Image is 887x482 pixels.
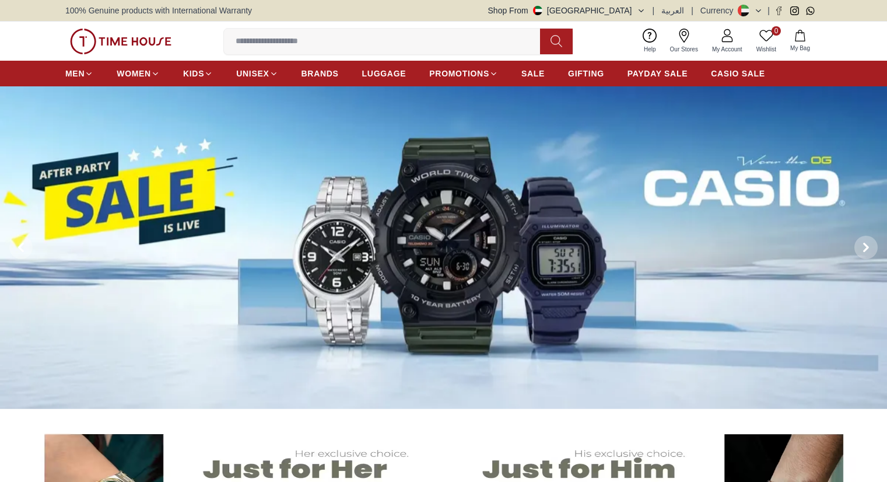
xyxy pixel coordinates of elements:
span: My Bag [786,44,815,53]
span: MEN [65,68,85,79]
span: Help [639,45,661,54]
button: My Bag [783,27,817,55]
img: United Arab Emirates [533,6,542,15]
span: WOMEN [117,68,151,79]
span: | [767,5,770,16]
span: PAYDAY SALE [627,68,688,79]
span: GIFTING [568,68,604,79]
div: Currency [700,5,738,16]
span: My Account [707,45,747,54]
a: MEN [65,63,93,84]
a: UNISEX [236,63,278,84]
button: Shop From[GEOGRAPHIC_DATA] [488,5,646,16]
span: UNISEX [236,68,269,79]
span: | [653,5,655,16]
span: Our Stores [665,45,703,54]
button: العربية [661,5,684,16]
span: SALE [521,68,545,79]
span: CASIO SALE [711,68,765,79]
span: 100% Genuine products with International Warranty [65,5,252,16]
span: | [691,5,693,16]
span: KIDS [183,68,204,79]
a: BRANDS [301,63,339,84]
a: Our Stores [663,26,705,56]
a: LUGGAGE [362,63,406,84]
a: PROMOTIONS [429,63,498,84]
a: PAYDAY SALE [627,63,688,84]
a: Instagram [790,6,799,15]
a: CASIO SALE [711,63,765,84]
a: 0Wishlist [749,26,783,56]
span: BRANDS [301,68,339,79]
a: Help [637,26,663,56]
span: Wishlist [752,45,781,54]
a: Whatsapp [806,6,815,15]
span: PROMOTIONS [429,68,489,79]
a: SALE [521,63,545,84]
a: WOMEN [117,63,160,84]
span: LUGGAGE [362,68,406,79]
a: Facebook [774,6,783,15]
img: ... [70,29,171,54]
a: KIDS [183,63,213,84]
span: 0 [772,26,781,36]
a: GIFTING [568,63,604,84]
